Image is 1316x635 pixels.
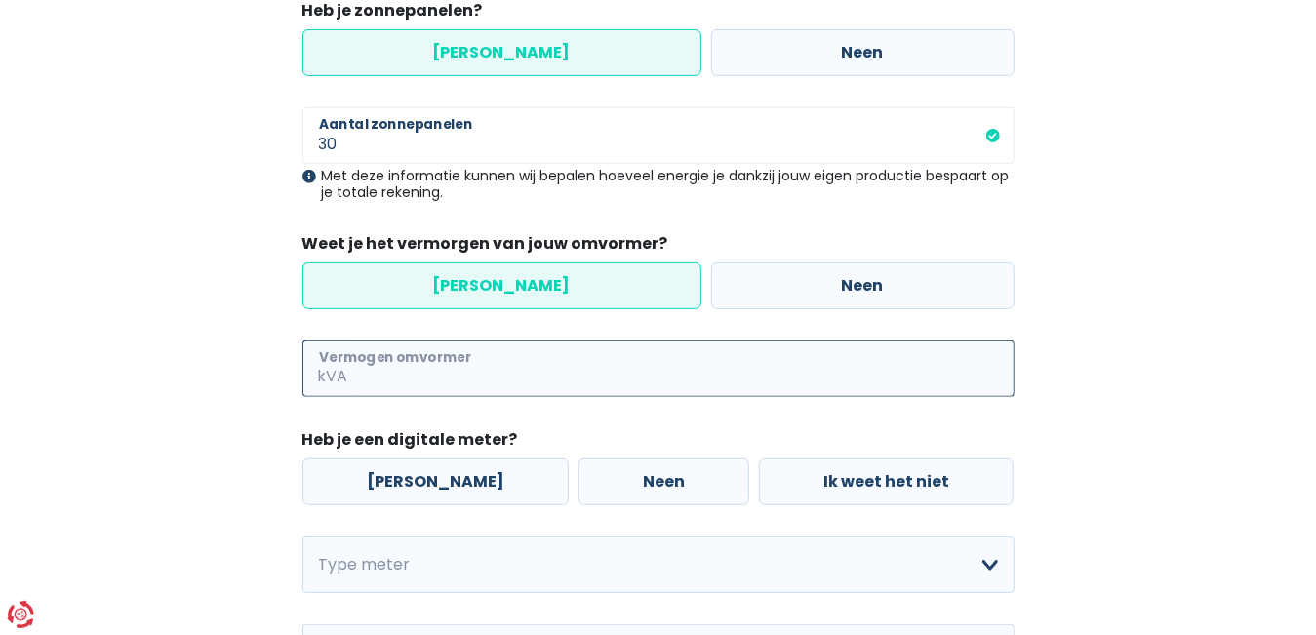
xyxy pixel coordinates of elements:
[302,232,1015,262] legend: Weet je het vermorgen van jouw omvormer?
[711,29,1015,76] label: Neen
[578,458,749,505] label: Neen
[302,458,569,505] label: [PERSON_NAME]
[302,262,701,309] label: [PERSON_NAME]
[302,428,1015,458] legend: Heb je een digitale meter?
[302,168,1015,201] div: Met deze informatie kunnen wij bepalen hoeveel energie je dankzij jouw eigen productie bespaart o...
[711,262,1015,309] label: Neen
[759,458,1014,505] label: Ik weet het niet
[302,340,352,397] span: kVA
[302,29,701,76] label: [PERSON_NAME]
